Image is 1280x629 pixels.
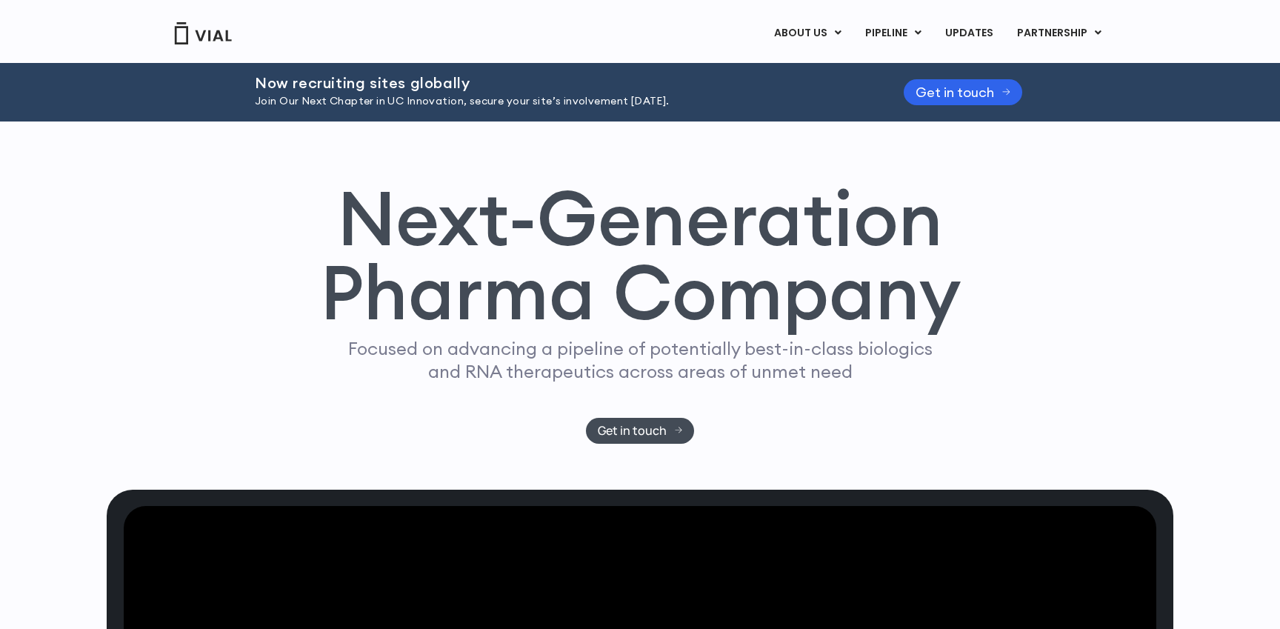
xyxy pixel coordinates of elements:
p: Focused on advancing a pipeline of potentially best-in-class biologics and RNA therapeutics acros... [341,337,939,383]
a: PARTNERSHIPMenu Toggle [1005,21,1113,46]
span: Get in touch [598,425,667,436]
img: Vial Logo [173,22,233,44]
h2: Now recruiting sites globally [255,75,867,91]
a: Get in touch [586,418,695,444]
p: Join Our Next Chapter in UC Innovation, secure your site’s involvement [DATE]. [255,93,867,110]
a: Get in touch [904,79,1022,105]
span: Get in touch [916,87,994,98]
a: ABOUT USMenu Toggle [762,21,853,46]
a: PIPELINEMenu Toggle [853,21,933,46]
a: UPDATES [933,21,1004,46]
h1: Next-Generation Pharma Company [319,181,961,330]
